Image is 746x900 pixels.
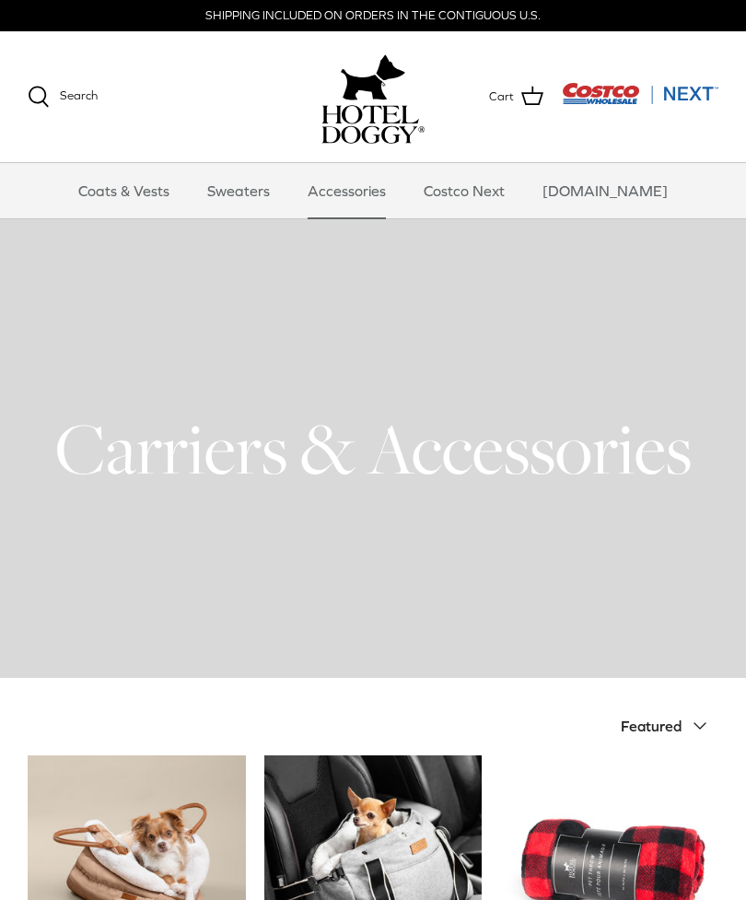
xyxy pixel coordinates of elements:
a: Accessories [291,163,402,218]
a: Cart [489,85,543,109]
a: Coats & Vests [62,163,186,218]
a: Search [28,86,98,108]
span: Cart [489,88,514,107]
a: hoteldoggy.com hoteldoggycom [321,50,425,144]
a: [DOMAIN_NAME] [526,163,684,218]
span: Search [60,88,98,102]
img: hoteldoggycom [321,105,425,144]
a: Sweaters [191,163,286,218]
img: Costco Next [562,82,718,105]
span: Featured [621,718,682,734]
a: Visit Costco Next [562,94,718,108]
a: Costco Next [407,163,521,218]
img: hoteldoggy.com [341,50,405,105]
h1: Carriers & Accessories [28,403,718,494]
button: Featured [621,706,718,746]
